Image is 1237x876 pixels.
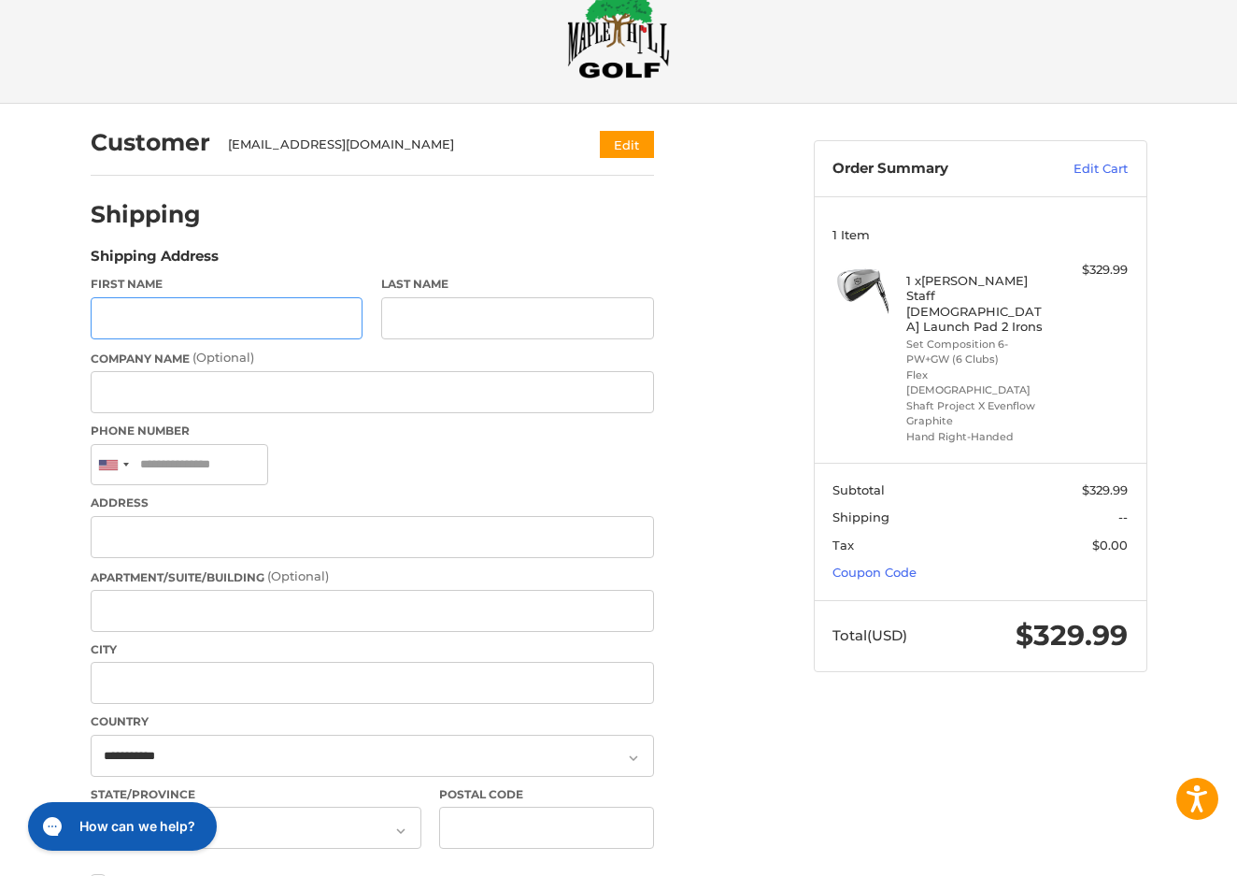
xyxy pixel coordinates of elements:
span: $329.99 [1016,618,1128,653]
iframe: Gorgias live chat messenger [19,796,222,857]
small: (Optional) [267,568,329,583]
label: Country [91,713,654,730]
a: Edit Cart [1033,160,1128,179]
legend: Shipping Address [91,246,219,276]
label: Last Name [381,276,654,293]
div: [EMAIL_ADDRESS][DOMAIN_NAME] [228,136,563,154]
span: $0.00 [1092,538,1128,553]
label: Phone Number [91,423,654,439]
label: City [91,641,654,658]
h3: 1 Item [832,227,1128,242]
li: Flex [DEMOGRAPHIC_DATA] [906,367,1049,398]
li: Hand Right-Handed [906,429,1049,445]
label: Address [91,495,654,511]
span: Tax [832,538,854,553]
a: Coupon Code [832,565,917,580]
li: Set Composition 6-PW+GW (6 Clubs) [906,337,1049,367]
label: State/Province [91,786,421,803]
label: Postal Code [439,786,654,803]
h4: 1 x [PERSON_NAME] Staff [DEMOGRAPHIC_DATA] Launch Pad 2 Irons [906,273,1049,334]
button: Edit [600,131,654,158]
span: Total (USD) [832,626,907,644]
h3: Order Summary [832,160,1033,179]
div: $329.99 [1054,261,1128,280]
label: Company Name [91,349,654,367]
h2: Customer [91,128,210,157]
small: (Optional) [192,350,254,365]
span: -- [1118,510,1128,524]
li: Shaft Project X Evenflow Graphite [906,398,1049,429]
h2: Shipping [91,200,201,229]
span: Shipping [832,510,889,524]
div: United States: +1 [92,445,135,485]
label: Apartment/Suite/Building [91,567,654,586]
span: $329.99 [1082,482,1128,497]
span: Subtotal [832,482,885,497]
label: First Name [91,276,363,293]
